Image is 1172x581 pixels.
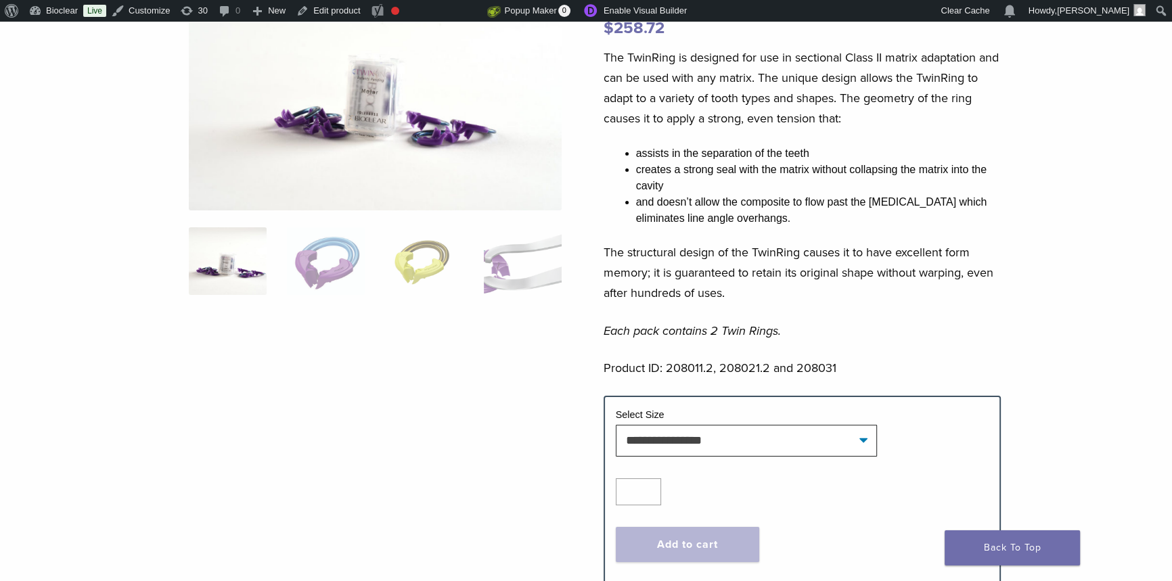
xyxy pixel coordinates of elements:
[385,227,463,295] img: TwinRing - Image 3
[616,409,664,420] label: Select Size
[189,227,267,295] img: Twin-Ring-Series-324x324.jpg
[83,5,106,17] a: Live
[636,145,1001,162] li: assists in the separation of the teeth
[604,323,781,338] em: Each pack contains 2 Twin Rings.
[1057,5,1129,16] span: [PERSON_NAME]
[945,530,1080,565] a: Back To Top
[558,5,570,17] span: 0
[604,242,1001,303] p: The structural design of the TwinRing causes it to have excellent form memory; it is guaranteed t...
[391,7,399,15] div: Focus keyphrase not set
[604,358,1001,378] p: Product ID: 208011.2, 208021.2 and 208031
[636,162,1001,194] li: creates a strong seal with the matrix without collapsing the matrix into the cavity
[287,227,365,295] img: TwinRing - Image 2
[604,18,664,38] bdi: 258.72
[636,194,1001,227] li: and doesn’t allow the composite to flow past the [MEDICAL_DATA] which eliminates line angle overh...
[484,227,562,295] img: TwinRing - Image 4
[411,3,487,20] img: Views over 48 hours. Click for more Jetpack Stats.
[616,527,759,562] button: Add to cart
[604,18,614,38] span: $
[604,47,1001,129] p: The TwinRing is designed for use in sectional Class II matrix adaptation and can be used with any...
